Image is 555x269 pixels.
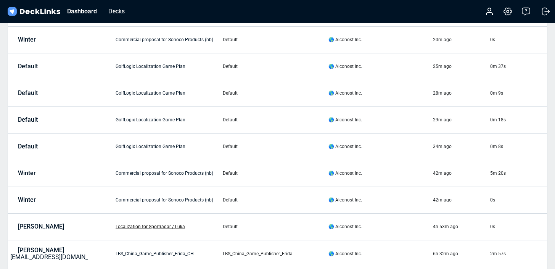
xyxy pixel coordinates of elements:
div: 20m ago [433,36,489,43]
p: Winter [18,170,36,177]
td: 🌎 Alconost Inc. [328,187,433,213]
div: 25m ago [433,63,489,70]
div: 34m ago [433,143,489,150]
td: Default [222,53,328,80]
a: Winter [8,36,88,43]
td: 🌎 Alconost Inc. [328,80,433,106]
div: 6h 32m ago [433,250,489,257]
div: 29m ago [433,116,489,123]
td: 🌎 Alconost Inc. [328,133,433,160]
div: Decks [105,6,129,16]
a: Winter [8,170,88,177]
p: Default [18,90,38,97]
a: GolfLogix Localization Game Plan [116,117,185,122]
a: Default [8,116,88,123]
td: 🌎 Alconost Inc. [328,213,433,240]
td: 🌎 Alconost Inc. [328,160,433,187]
p: Default [18,63,38,70]
p: [PERSON_NAME] [18,247,64,254]
a: Commercial proposal for Sonoco Products (nb) [116,171,213,176]
td: 🌎 Alconost Inc. [328,53,433,80]
td: Default [222,213,328,240]
a: Commercial proposal for Sonoco Products (nb) [116,197,213,203]
p: Winter [18,197,36,203]
div: 0s [490,223,547,230]
p: Winter [18,36,36,43]
div: 5m 20s [490,170,547,177]
td: Default [222,106,328,133]
div: 0m 9s [490,90,547,97]
td: 🌎 Alconost Inc. [328,240,433,267]
div: 0m 18s [490,116,547,123]
td: Default [222,26,328,53]
div: 42m ago [433,170,489,177]
p: Default [18,143,38,150]
div: Dashboard [63,6,101,16]
div: [EMAIL_ADDRESS][DOMAIN_NAME] [10,247,106,261]
a: GolfLogix Localization Game Plan [116,90,185,96]
td: Default [222,80,328,106]
a: GolfLogix Localization Game Plan [116,144,185,149]
img: DeckLinks [6,6,61,17]
div: 0m 37s [490,63,547,70]
a: Localization for Sportradar / Luka [116,224,185,229]
a: Default [8,143,88,150]
td: 🌎 Alconost Inc. [328,106,433,133]
td: Default [222,133,328,160]
div: 4h 53m ago [433,223,489,230]
a: LBS_China_Game_Publisher_Frida_CH [116,251,194,256]
a: Commercial proposal for Sonoco Products (nb) [116,37,213,42]
a: GolfLogix Localization Game Plan [116,64,185,69]
a: Winter [8,197,88,203]
p: Default [18,116,38,123]
div: 2m 57s [490,250,547,257]
td: 🌎 Alconost Inc. [328,26,433,53]
td: Default [222,160,328,187]
a: Default [8,63,88,70]
div: 0s [490,197,547,203]
td: LBS_China_Game_Publisher_Frida [222,240,328,267]
a: Default [8,90,88,97]
div: 0m 8s [490,143,547,150]
p: [PERSON_NAME] [18,223,64,230]
a: [PERSON_NAME][EMAIL_ADDRESS][DOMAIN_NAME] [8,247,88,261]
a: [PERSON_NAME] [8,223,88,230]
div: 0s [490,36,547,43]
td: Default [222,187,328,213]
div: 28m ago [433,90,489,97]
div: 42m ago [433,197,489,203]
